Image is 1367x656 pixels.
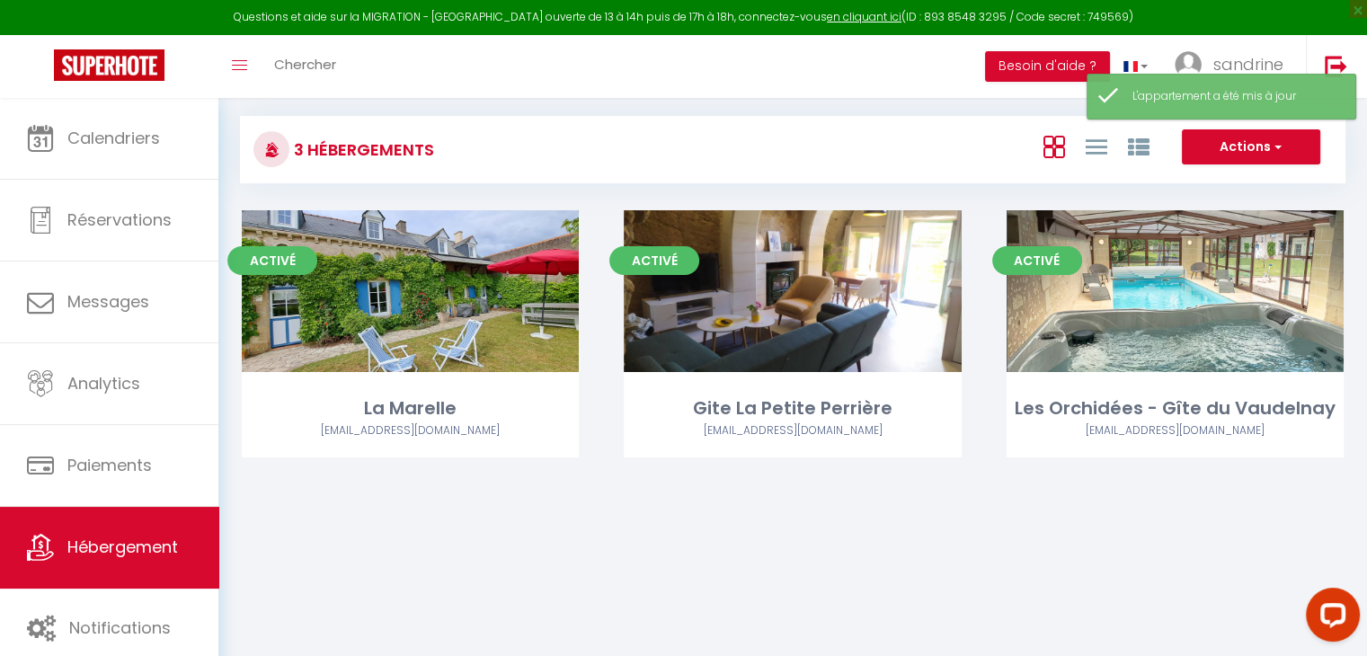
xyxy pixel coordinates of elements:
[242,394,579,422] div: La Marelle
[624,422,961,439] div: Airbnb
[992,246,1082,275] span: Activé
[1043,131,1064,161] a: Vue en Box
[67,208,172,231] span: Réservations
[1161,35,1306,98] a: ... sandrine
[609,246,699,275] span: Activé
[985,51,1110,82] button: Besoin d'aide ?
[1132,88,1337,105] div: L'appartement a été mis à jour
[227,246,317,275] span: Activé
[1007,394,1344,422] div: Les Orchidées - Gîte du Vaudelnay
[242,422,579,439] div: Airbnb
[261,35,350,98] a: Chercher
[67,454,152,476] span: Paiements
[67,290,149,313] span: Messages
[54,49,164,81] img: Super Booking
[69,616,171,639] span: Notifications
[357,273,465,309] a: Editer
[274,55,336,74] span: Chercher
[289,129,434,170] h3: 3 Hébergements
[67,536,178,558] span: Hébergement
[67,127,160,149] span: Calendriers
[1121,273,1229,309] a: Editer
[827,9,901,24] a: en cliquant ici
[1085,131,1106,161] a: Vue en Liste
[1127,131,1149,161] a: Vue par Groupe
[1213,53,1283,75] span: sandrine
[1182,129,1320,165] button: Actions
[67,372,140,394] span: Analytics
[624,394,961,422] div: Gite La Petite Perrière
[1175,51,1202,78] img: ...
[1292,581,1367,656] iframe: LiveChat chat widget
[1325,55,1347,77] img: logout
[739,273,847,309] a: Editer
[1007,422,1344,439] div: Airbnb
